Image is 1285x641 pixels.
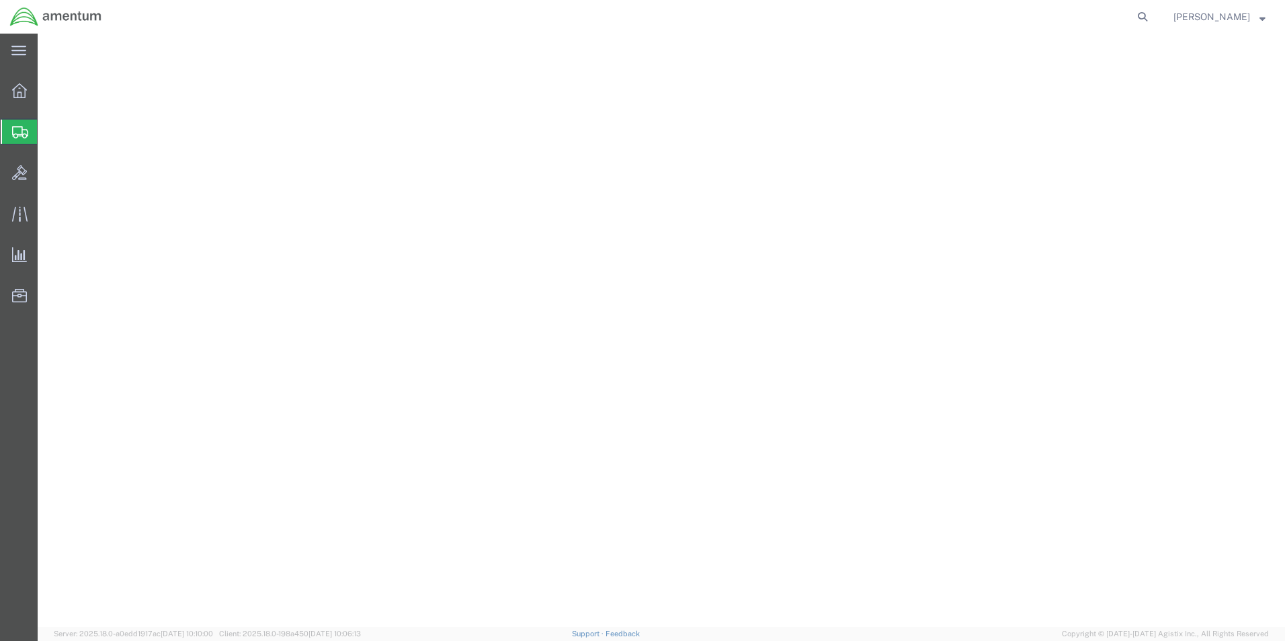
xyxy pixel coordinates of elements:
span: [DATE] 10:10:00 [161,630,213,638]
a: Feedback [606,630,640,638]
span: Joel Salinas [1173,9,1250,24]
span: Server: 2025.18.0-a0edd1917ac [54,630,213,638]
span: Copyright © [DATE]-[DATE] Agistix Inc., All Rights Reserved [1062,628,1269,640]
img: logo [9,7,102,27]
span: [DATE] 10:06:13 [308,630,361,638]
button: [PERSON_NAME] [1173,9,1266,25]
a: Support [572,630,606,638]
span: Client: 2025.18.0-198a450 [219,630,361,638]
iframe: FS Legacy Container [38,34,1285,627]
